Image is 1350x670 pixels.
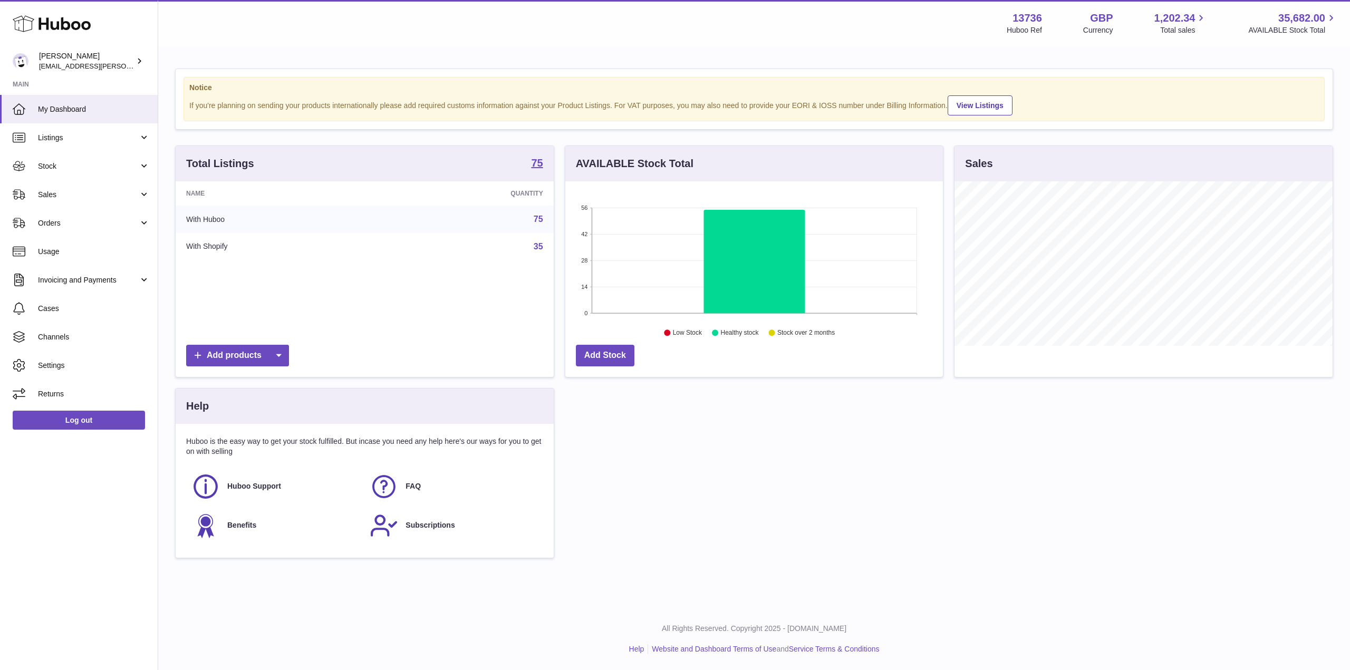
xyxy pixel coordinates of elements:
text: 56 [581,205,587,211]
span: Stock [38,161,139,171]
img: horia@orea.uk [13,53,28,69]
a: Add Stock [576,345,634,366]
strong: GBP [1090,11,1113,25]
span: Orders [38,218,139,228]
p: All Rights Reserved. Copyright 2025 - [DOMAIN_NAME] [167,624,1342,634]
span: Listings [38,133,139,143]
text: 14 [581,284,587,290]
span: Usage [38,247,150,257]
strong: 13736 [1012,11,1042,25]
h3: Total Listings [186,157,254,171]
a: 35 [534,242,543,251]
div: [PERSON_NAME] [39,51,134,71]
h3: Sales [965,157,992,171]
text: Healthy stock [720,329,759,337]
strong: Notice [189,83,1319,93]
a: 75 [531,158,543,170]
a: 35,682.00 AVAILABLE Stock Total [1248,11,1337,35]
span: Subscriptions [406,520,455,530]
a: 1,202.34 Total sales [1154,11,1208,35]
text: 0 [584,310,587,316]
span: AVAILABLE Stock Total [1248,25,1337,35]
a: 75 [534,215,543,224]
span: Channels [38,332,150,342]
p: Huboo is the easy way to get your stock fulfilled. But incase you need any help here's our ways f... [186,436,543,457]
span: [EMAIL_ADDRESS][PERSON_NAME][DOMAIN_NAME] [39,62,211,70]
span: 1,202.34 [1154,11,1195,25]
th: Name [176,181,379,206]
a: Huboo Support [191,472,359,501]
text: 42 [581,231,587,237]
span: Total sales [1160,25,1207,35]
a: Benefits [191,511,359,540]
td: With Huboo [176,206,379,233]
a: Log out [13,411,145,430]
h3: AVAILABLE Stock Total [576,157,693,171]
span: Invoicing and Payments [38,275,139,285]
span: Huboo Support [227,481,281,491]
th: Quantity [379,181,553,206]
a: FAQ [370,472,537,501]
a: Service Terms & Conditions [789,645,880,653]
span: Sales [38,190,139,200]
div: If you're planning on sending your products internationally please add required customs informati... [189,94,1319,115]
text: Low Stock [673,329,702,337]
span: Benefits [227,520,256,530]
span: Returns [38,389,150,399]
div: Huboo Ref [1007,25,1042,35]
span: FAQ [406,481,421,491]
a: View Listings [948,95,1012,115]
a: Subscriptions [370,511,537,540]
h3: Help [186,399,209,413]
a: Add products [186,345,289,366]
text: 28 [581,257,587,264]
strong: 75 [531,158,543,168]
span: Cases [38,304,150,314]
span: 35,682.00 [1278,11,1325,25]
a: Website and Dashboard Terms of Use [652,645,776,653]
a: Help [629,645,644,653]
li: and [648,644,879,654]
text: Stock over 2 months [777,329,835,337]
div: Currency [1083,25,1113,35]
td: With Shopify [176,233,379,260]
span: Settings [38,361,150,371]
span: My Dashboard [38,104,150,114]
